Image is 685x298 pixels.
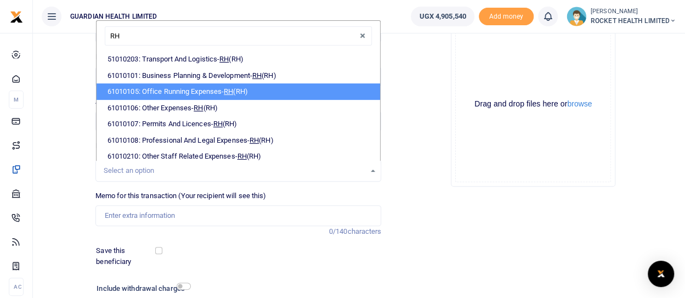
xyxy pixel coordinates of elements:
span: 0/140 [329,227,348,235]
li: Wallet ballance [406,7,478,26]
input: Loading name... [95,66,382,87]
span: RH [219,55,229,63]
span: RH [224,87,233,95]
label: Recipient's name [95,52,149,63]
input: UGX [95,111,382,132]
li: 61010106: Other Expenses- (RH) [97,100,381,116]
img: profile-user [567,7,586,26]
span: RH [237,152,247,160]
li: 61010108: Professional And Legal Expenses- (RH) [97,132,381,149]
label: Save this beneficiary [96,245,157,267]
a: UGX 4,905,540 [411,7,474,26]
li: 61010210: Other Staff Related Expenses- (RH) [97,148,381,165]
span: RH [252,71,262,80]
label: Amount you want to send [95,96,175,107]
li: 51010203: Transport And Logistics- (RH) [97,51,381,68]
span: RH [250,136,259,144]
span: GUARDIAN HEALTH LIMITED [66,12,161,21]
li: M [9,91,24,109]
small: [PERSON_NAME] [591,7,676,16]
li: 61010101: Business Planning & Development- (RH) [97,68,381,84]
li: 61010105: Office Running Expenses- (RH) [97,83,381,100]
span: RH [213,120,223,128]
li: Ac [9,278,24,296]
span: RH [194,104,203,112]
li: 61010107: Permits And Licences- (RH) [97,116,381,132]
div: File Uploader [451,22,615,187]
button: browse [567,100,592,108]
div: Open Intercom Messenger [648,261,674,287]
div: Drag and drop files here or [456,99,610,109]
span: characters [347,227,381,235]
span: UGX 4,905,540 [419,11,466,22]
label: Memo for this transaction (Your recipient will see this) [95,190,267,201]
li: Toup your wallet [479,8,534,26]
span: ROCKET HEALTH LIMITED [591,16,676,26]
label: Reason you are spending [95,140,174,151]
span: Add money [479,8,534,26]
img: logo-small [10,10,23,24]
a: Add money [479,12,534,20]
a: profile-user [PERSON_NAME] ROCKET HEALTH LIMITED [567,7,676,26]
a: logo-small logo-large logo-large [10,12,23,20]
h6: Include withdrawal charges [97,284,185,293]
input: Enter extra information [95,205,382,226]
div: Select an option [104,165,366,176]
